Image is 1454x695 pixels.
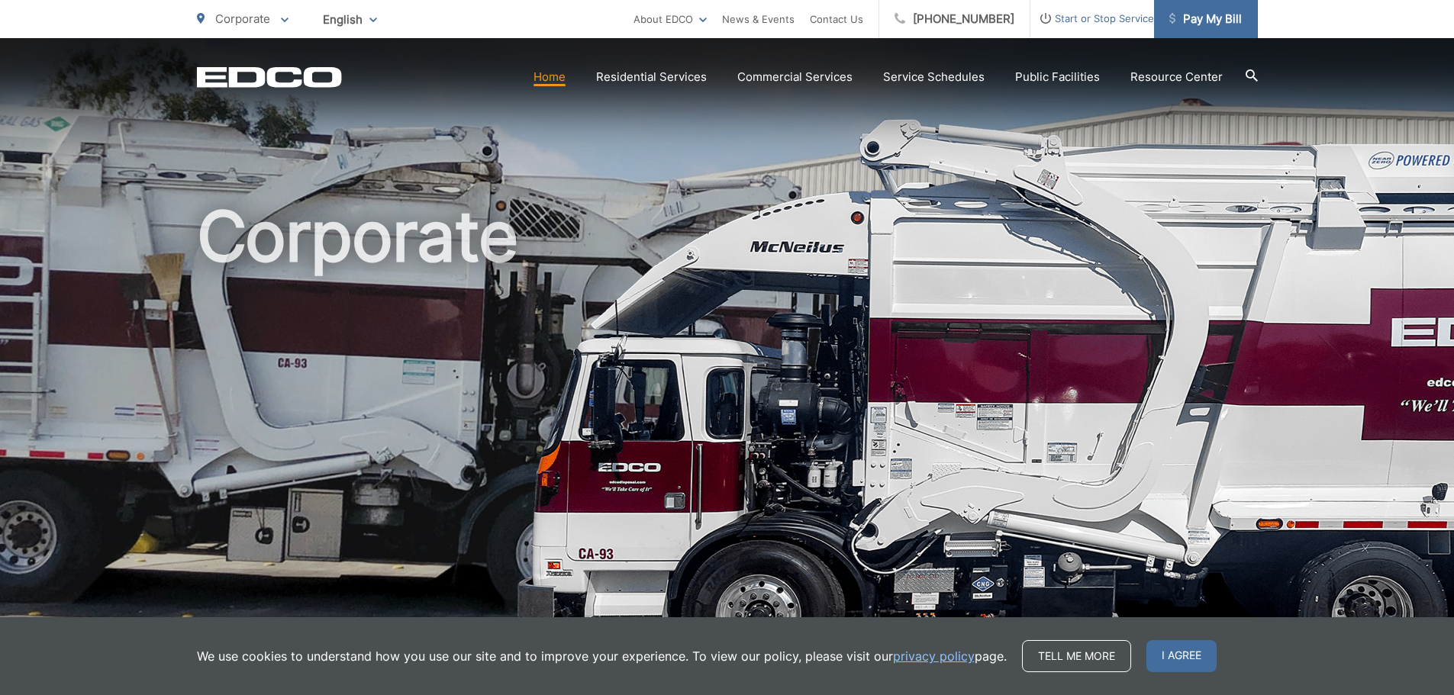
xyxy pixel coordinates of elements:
p: We use cookies to understand how you use our site and to improve your experience. To view our pol... [197,647,1007,665]
a: privacy policy [893,647,975,665]
span: English [311,6,388,33]
a: Tell me more [1022,640,1131,672]
a: News & Events [722,10,795,28]
a: Public Facilities [1015,68,1100,86]
a: EDCD logo. Return to the homepage. [197,66,342,88]
a: Resource Center [1130,68,1223,86]
span: Corporate [215,11,270,26]
a: Residential Services [596,68,707,86]
span: I agree [1146,640,1217,672]
a: Home [534,68,566,86]
a: Commercial Services [737,68,853,86]
span: Pay My Bill [1169,10,1242,28]
a: Contact Us [810,10,863,28]
h1: Corporate [197,198,1258,681]
a: Service Schedules [883,68,985,86]
a: About EDCO [634,10,707,28]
